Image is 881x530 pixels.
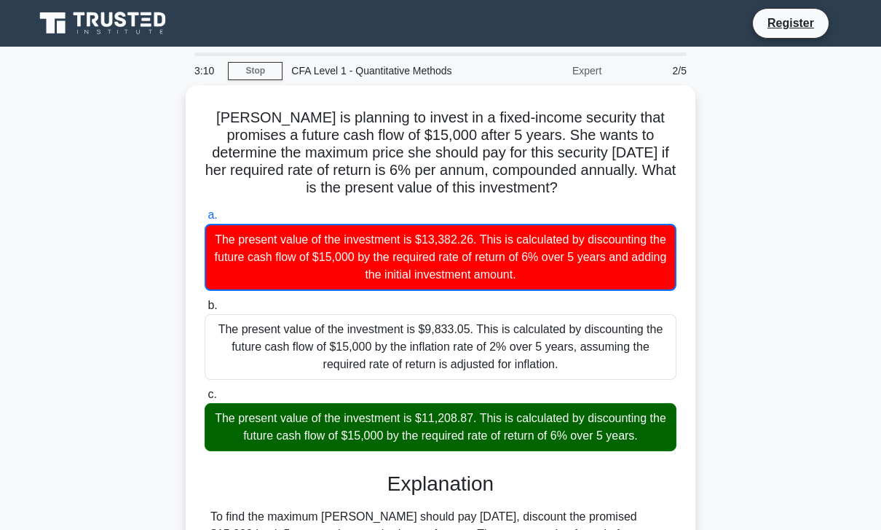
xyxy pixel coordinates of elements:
div: The present value of the investment is $13,382.26. This is calculated by discounting the future c... [205,224,676,291]
div: 2/5 [610,56,695,85]
a: Stop [228,62,283,80]
div: Expert [483,56,610,85]
h3: Explanation [213,472,668,496]
div: The present value of the investment is $11,208.87. This is calculated by discounting the future c... [205,403,676,451]
div: 3:10 [186,56,228,85]
div: The present value of the investment is $9,833.05. This is calculated by discounting the future ca... [205,314,676,380]
span: c. [208,388,216,400]
h5: [PERSON_NAME] is planning to invest in a fixed-income security that promises a future cash flow o... [203,109,678,198]
span: b. [208,299,217,311]
span: a. [208,209,217,221]
div: CFA Level 1 - Quantitative Methods [283,56,483,85]
a: Register [759,14,823,32]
